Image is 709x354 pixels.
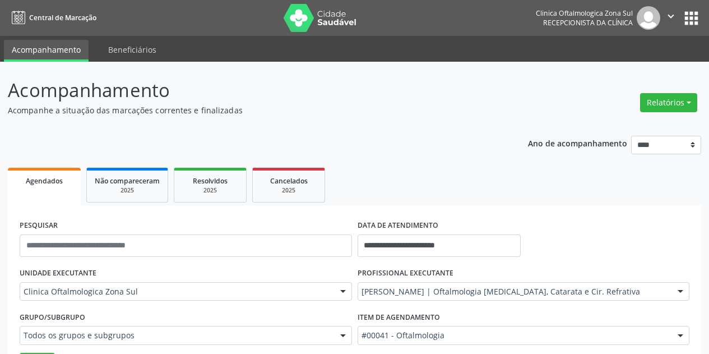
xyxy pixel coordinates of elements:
button:  [660,6,682,30]
label: Item de agendamento [358,309,440,326]
label: PROFISSIONAL EXECUTANTE [358,265,453,282]
span: Cancelados [270,176,308,186]
div: 2025 [182,186,238,195]
label: DATA DE ATENDIMENTO [358,217,438,235]
a: Central de Marcação [8,8,96,27]
span: Recepcionista da clínica [543,18,633,27]
span: Não compareceram [95,176,160,186]
label: UNIDADE EXECUTANTE [20,265,96,282]
div: 2025 [261,186,317,195]
p: Ano de acompanhamento [528,136,627,150]
p: Acompanhamento [8,76,493,104]
span: Central de Marcação [29,13,96,22]
button: Relatórios [640,93,697,112]
a: Beneficiários [100,40,164,59]
i:  [665,10,677,22]
a: Acompanhamento [4,40,89,62]
span: Todos os grupos e subgrupos [24,330,329,341]
label: Grupo/Subgrupo [20,309,85,326]
button: apps [682,8,701,28]
span: [PERSON_NAME] | Oftalmologia [MEDICAL_DATA], Catarata e Cir. Refrativa [362,286,667,297]
img: img [637,6,660,30]
span: Resolvidos [193,176,228,186]
span: Agendados [26,176,63,186]
p: Acompanhe a situação das marcações correntes e finalizadas [8,104,493,116]
div: 2025 [95,186,160,195]
div: Clinica Oftalmologica Zona Sul [536,8,633,18]
label: PESQUISAR [20,217,58,235]
span: Clinica Oftalmologica Zona Sul [24,286,329,297]
span: #00041 - Oftalmologia [362,330,667,341]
